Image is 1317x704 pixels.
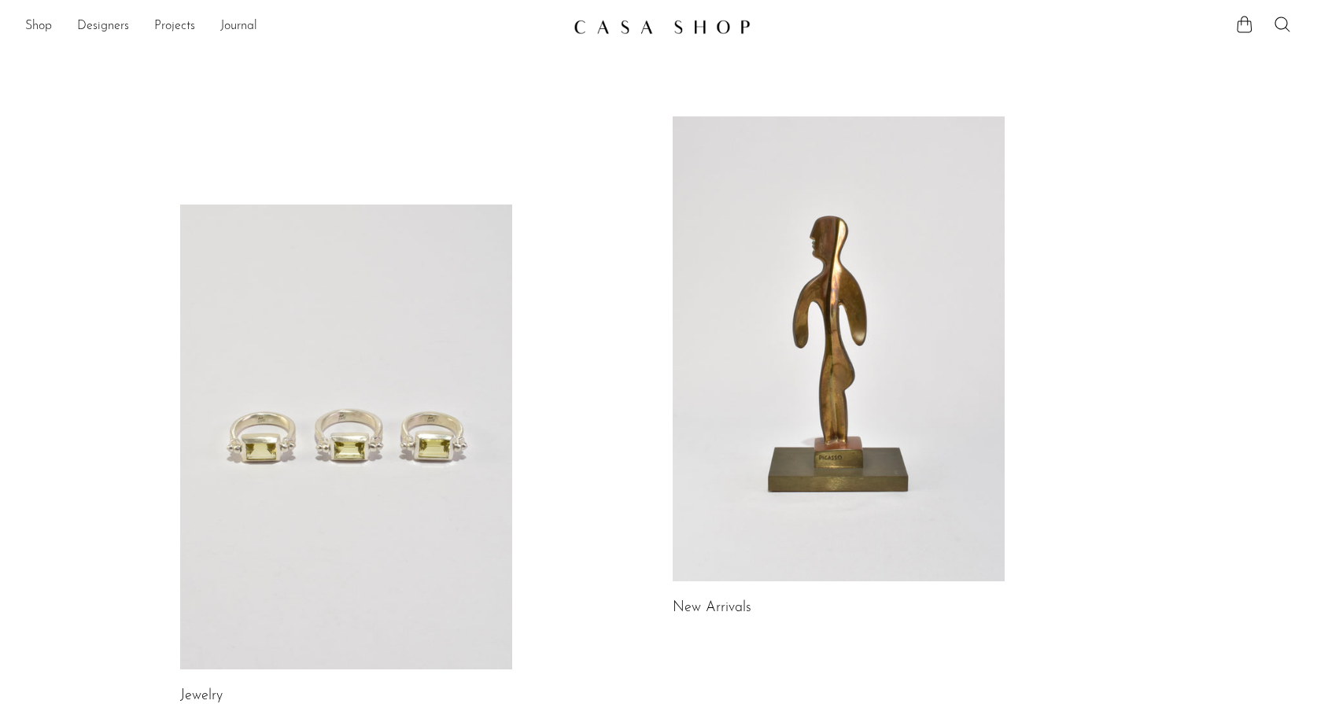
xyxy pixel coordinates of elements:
[77,17,129,37] a: Designers
[154,17,195,37] a: Projects
[25,17,52,37] a: Shop
[220,17,257,37] a: Journal
[673,601,751,615] a: New Arrivals
[25,13,561,40] ul: NEW HEADER MENU
[180,689,223,703] a: Jewelry
[25,13,561,40] nav: Desktop navigation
